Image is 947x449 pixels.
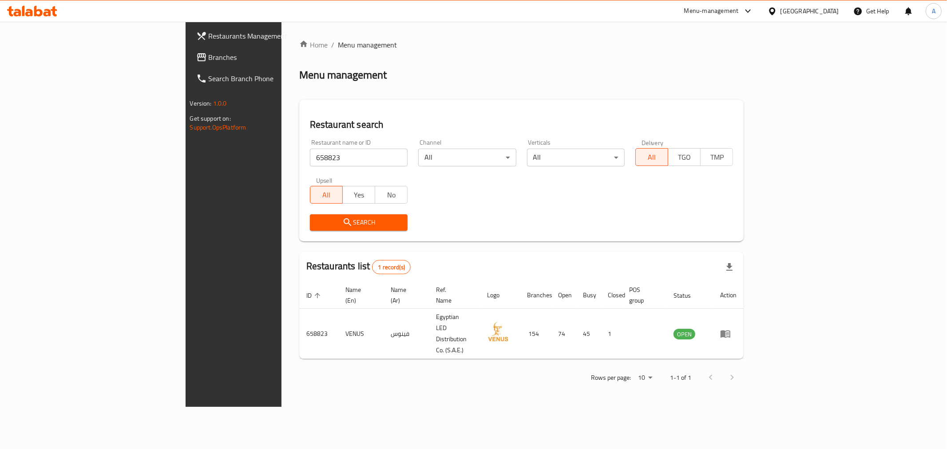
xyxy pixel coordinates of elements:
[480,282,520,309] th: Logo
[487,321,509,343] img: VENUS
[209,52,337,63] span: Branches
[601,282,622,309] th: Closed
[781,6,839,16] div: [GEOGRAPHIC_DATA]
[375,186,408,204] button: No
[310,118,733,131] h2: Restaurant search
[668,148,701,166] button: TGO
[209,73,337,84] span: Search Branch Phone
[372,263,410,272] span: 1 record(s)
[551,309,576,359] td: 74
[527,149,625,166] div: All
[670,372,691,383] p: 1-1 of 1
[591,372,631,383] p: Rows per page:
[713,282,744,309] th: Action
[345,284,373,306] span: Name (En)
[189,47,344,68] a: Branches
[189,68,344,89] a: Search Branch Phone
[310,214,408,231] button: Search
[190,98,212,109] span: Version:
[520,282,551,309] th: Branches
[576,309,601,359] td: 45
[629,284,656,306] span: POS group
[418,149,516,166] div: All
[316,177,333,183] label: Upsell
[436,284,469,306] span: Ref. Name
[684,6,739,16] div: Menu-management
[189,25,344,47] a: Restaurants Management
[674,329,695,339] span: OPEN
[314,189,339,201] span: All
[342,186,375,204] button: Yes
[551,282,576,309] th: Open
[317,217,400,228] span: Search
[520,309,551,359] td: 154
[379,189,404,201] span: No
[635,148,668,166] button: All
[310,149,408,166] input: Search for restaurant name or ID..
[372,260,411,274] div: Total records count
[306,260,411,274] h2: Restaurants list
[299,282,744,359] table: enhanced table
[299,39,744,50] nav: breadcrumb
[209,31,337,41] span: Restaurants Management
[190,113,231,124] span: Get support on:
[338,309,384,359] td: VENUS
[429,309,480,359] td: Egyptian LED Distribution Co. (S.A.E.)
[384,309,429,359] td: فينوس
[310,186,343,204] button: All
[601,309,622,359] td: 1
[639,151,665,164] span: All
[338,39,397,50] span: Menu management
[704,151,729,164] span: TMP
[720,328,737,339] div: Menu
[190,122,246,133] a: Support.OpsPlatform
[672,151,697,164] span: TGO
[700,148,733,166] button: TMP
[674,290,702,301] span: Status
[213,98,227,109] span: 1.0.0
[391,284,418,306] span: Name (Ar)
[634,371,656,385] div: Rows per page:
[346,189,372,201] span: Yes
[719,256,740,278] div: Export file
[299,68,387,82] h2: Menu management
[642,139,664,146] label: Delivery
[932,6,935,16] span: A
[576,282,601,309] th: Busy
[306,290,323,301] span: ID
